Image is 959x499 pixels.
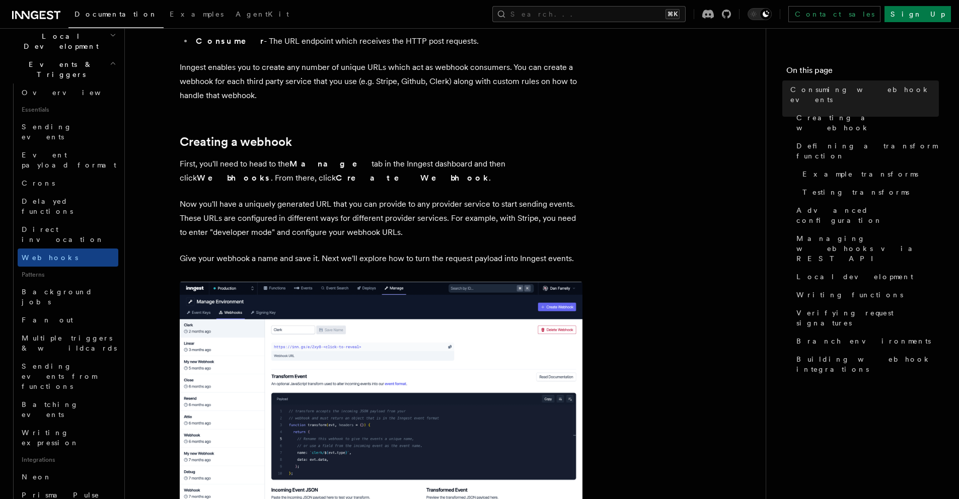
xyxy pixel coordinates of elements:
a: Sending events [18,118,118,146]
span: Background jobs [22,288,93,306]
a: Managing webhooks via REST API [792,229,939,268]
span: Branch environments [796,336,931,346]
strong: Webhooks [197,173,271,183]
a: Contact sales [788,6,880,22]
a: Branch environments [792,332,939,350]
span: Webhooks [22,254,78,262]
span: Direct invocation [22,225,104,243]
span: Integrations [18,452,118,468]
a: Direct invocation [18,220,118,248]
span: Event payload format [22,151,116,169]
button: Search...⌘K [492,6,686,22]
span: Crons [22,179,55,187]
span: Multiple triggers & wildcards [22,334,117,352]
a: Fan out [18,311,118,329]
a: Defining a transform function [792,137,939,165]
a: Consuming webhook events [786,80,939,109]
span: Examples [170,10,224,18]
a: Sending events from functions [18,357,118,395]
strong: Create Webhook [336,173,489,183]
button: Events & Triggers [8,55,118,84]
span: Writing functions [796,290,903,300]
li: - The URL endpoint which receives the HTTP post requests. [193,34,582,48]
span: Testing transforms [802,187,909,197]
a: Neon [18,468,118,486]
a: Documentation [68,3,164,28]
a: Background jobs [18,283,118,311]
span: Patterns [18,267,118,283]
span: Sending events from functions [22,362,97,390]
span: Essentials [18,102,118,118]
span: Overview [22,89,125,97]
a: Building webhook integrations [792,350,939,378]
a: Overview [18,84,118,102]
span: Events & Triggers [8,59,110,79]
span: Managing webhooks via REST API [796,233,939,264]
span: Documentation [75,10,158,18]
span: Creating a webhook [796,113,939,133]
span: Consuming webhook events [790,85,939,105]
span: Local Development [8,31,110,51]
button: Local Development [8,27,118,55]
a: Delayed functions [18,192,118,220]
button: Toggle dark mode [748,8,772,20]
a: Advanced configuration [792,201,939,229]
a: Webhooks [18,248,118,267]
span: Advanced configuration [796,205,939,225]
a: Local development [792,268,939,286]
a: Batching events [18,395,118,424]
a: Examples [164,3,230,27]
a: Sign Up [884,6,951,22]
span: Neon [22,473,52,481]
a: Verifying request signatures [792,304,939,332]
span: Verifying request signatures [796,308,939,328]
h4: On this page [786,64,939,80]
span: AgentKit [236,10,289,18]
span: Fan out [22,316,73,324]
span: Batching events [22,400,79,419]
span: Building webhook integrations [796,354,939,374]
a: Creating a webhook [180,135,292,149]
a: Writing expression [18,424,118,452]
span: Local development [796,272,913,282]
a: Crons [18,174,118,192]
p: First, you'll need to head to the tab in the Inngest dashboard and then click . From there, click . [180,157,582,185]
a: Testing transforms [798,183,939,201]
a: Example transforms [798,165,939,183]
a: AgentKit [230,3,295,27]
a: Writing functions [792,286,939,304]
a: Multiple triggers & wildcards [18,329,118,357]
span: Example transforms [802,169,918,179]
p: Inngest enables you to create any number of unique URLs which act as webhook consumers. You can c... [180,60,582,103]
span: Sending events [22,123,72,141]
a: Creating a webhook [792,109,939,137]
span: Defining a transform function [796,141,939,161]
strong: Manage [289,159,372,169]
p: Now you'll have a uniquely generated URL that you can provide to any provider service to start se... [180,197,582,239]
span: Delayed functions [22,197,73,215]
strong: Consumer [196,36,264,46]
kbd: ⌘K [666,9,680,19]
p: Give your webhook a name and save it. Next we'll explore how to turn the request payload into Inn... [180,252,582,266]
span: Prisma Pulse [22,491,100,499]
a: Event payload format [18,146,118,174]
span: Writing expression [22,429,79,447]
